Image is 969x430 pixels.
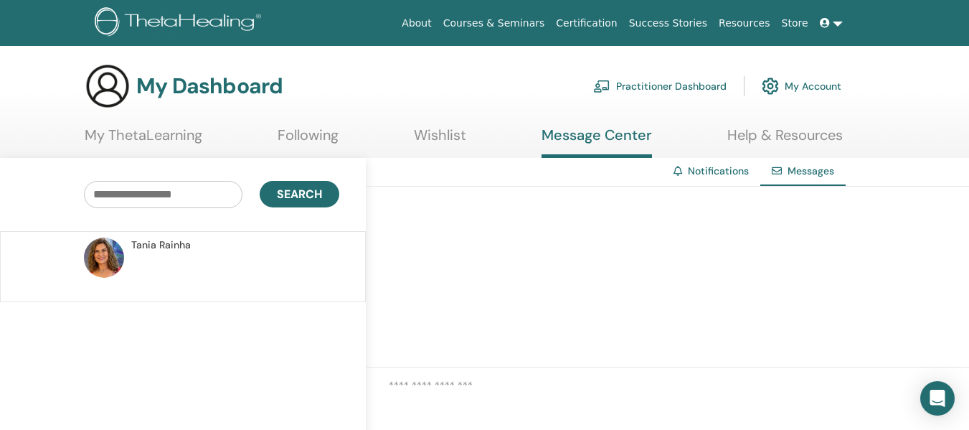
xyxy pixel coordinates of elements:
[278,126,339,154] a: Following
[95,7,266,39] img: logo.png
[762,74,779,98] img: cog.svg
[84,238,124,278] img: default.jpg
[131,238,191,253] span: Tania Rainha
[788,164,834,177] span: Messages
[713,10,776,37] a: Resources
[762,70,841,102] a: My Account
[593,70,727,102] a: Practitioner Dashboard
[623,10,713,37] a: Success Stories
[136,73,283,99] h3: My Dashboard
[414,126,466,154] a: Wishlist
[776,10,814,37] a: Store
[85,63,131,109] img: generic-user-icon.jpg
[727,126,843,154] a: Help & Resources
[277,187,322,202] span: Search
[542,126,652,158] a: Message Center
[920,381,955,416] div: Open Intercom Messenger
[85,126,202,154] a: My ThetaLearning
[550,10,623,37] a: Certification
[396,10,437,37] a: About
[593,80,610,93] img: chalkboard-teacher.svg
[688,164,749,177] a: Notifications
[438,10,551,37] a: Courses & Seminars
[260,181,339,207] button: Search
